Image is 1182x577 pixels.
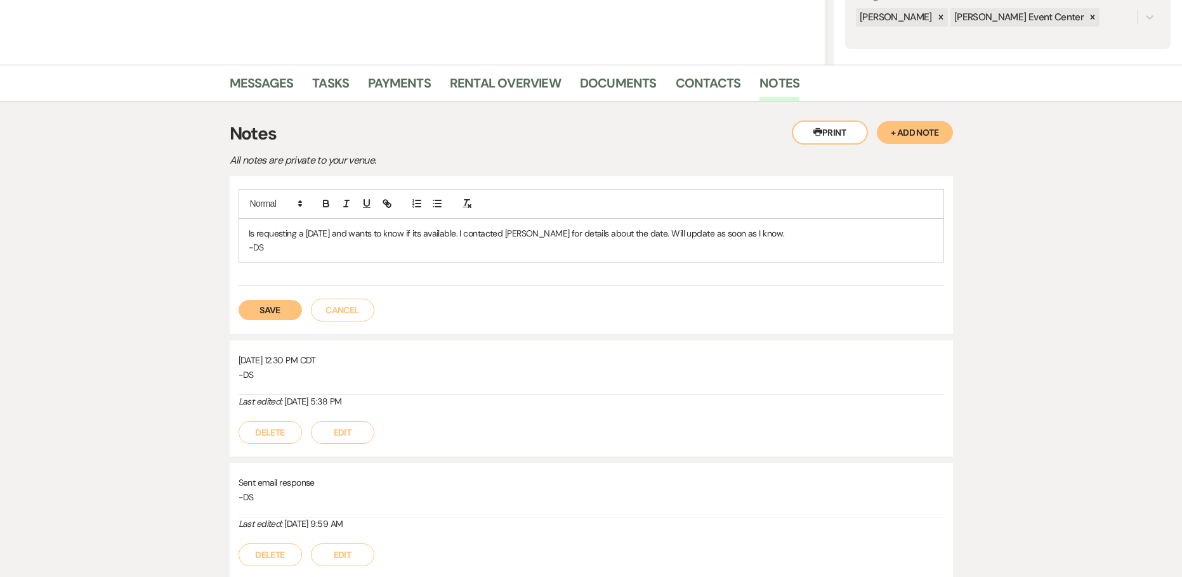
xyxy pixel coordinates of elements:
p: -DS [239,490,944,504]
p: Sent email response [239,476,944,489]
a: Documents [580,73,657,101]
a: Tasks [312,73,349,101]
button: Print [792,120,868,145]
h3: Notes [230,120,953,147]
div: [DATE] 9:59 AM [239,517,944,531]
i: Last edited: [239,518,282,529]
div: [PERSON_NAME] Event Center [950,8,1086,27]
a: Contacts [676,73,741,101]
p: Is requesting a [DATE] and wants to know if its available. I contacted [PERSON_NAME] for details ... [249,226,934,240]
div: [PERSON_NAME] [856,8,934,27]
button: Save [239,300,302,320]
button: Edit [311,543,374,566]
a: Payments [368,73,431,101]
button: + Add Note [877,121,953,144]
div: [DATE] 5:38 PM [239,395,944,408]
p: -DS [249,240,934,254]
p: All notes are private to your venue. [230,152,674,169]
a: Messages [230,73,294,101]
button: Delete [239,543,302,566]
a: Rental Overview [450,73,561,101]
i: Last edited: [239,396,282,407]
a: Notes [759,73,799,101]
button: Delete [239,421,302,444]
span: -DS [239,369,254,380]
button: Cancel [311,299,374,321]
button: Edit [311,421,374,444]
span: [DATE] 12:30 PM CDT [239,354,316,366]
